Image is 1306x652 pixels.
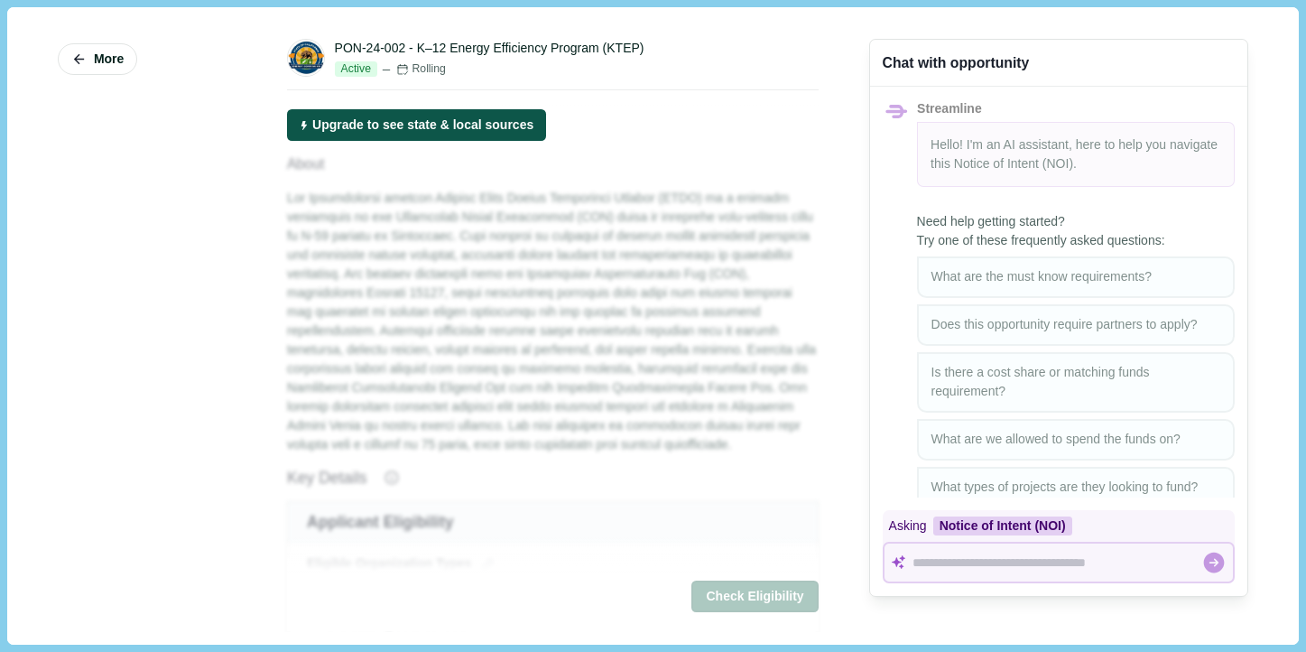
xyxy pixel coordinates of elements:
[883,510,1235,542] div: Asking
[883,52,1030,73] div: Chat with opportunity
[58,43,137,75] button: More
[917,101,982,116] span: Streamline
[954,156,1073,171] span: Notice of Intent (NOI)
[691,582,818,613] button: Check Eligibility
[288,40,324,76] img: 2018-12-07-184700.587936CECLogo.jpg
[396,61,446,78] div: Rolling
[335,39,644,58] div: PON-24-002 - K–12 Energy Efficiency Program (KTEP)
[335,61,377,78] span: Active
[917,212,1235,250] span: Need help getting started? Try one of these frequently asked questions:
[287,109,546,141] button: Upgrade to see state & local sources
[931,137,1218,171] span: Hello! I'm an AI assistant, here to help you navigate this .
[933,517,1072,536] div: Notice of Intent (NOI)
[94,51,124,67] span: More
